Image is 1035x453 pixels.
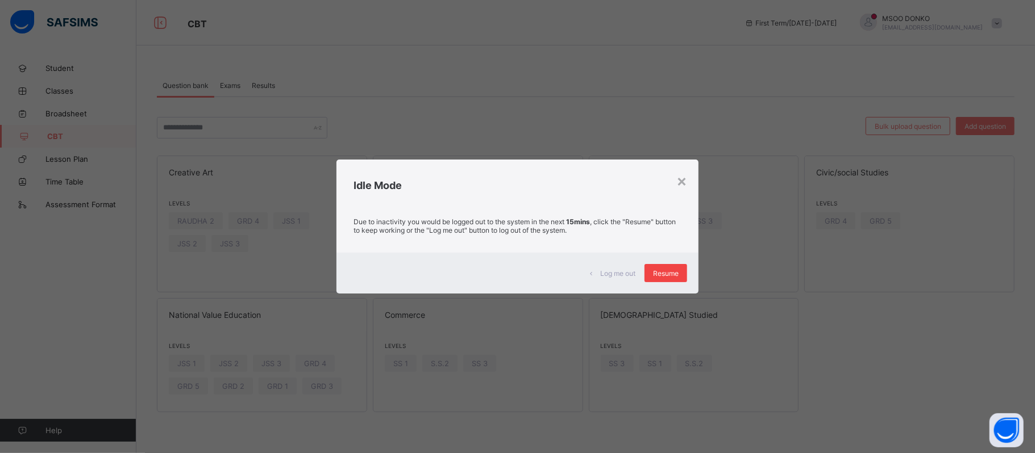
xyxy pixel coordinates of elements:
[600,269,635,278] span: Log me out
[566,217,590,226] strong: 15mins
[354,217,681,234] p: Due to inactivity you would be logged out to the system in the next , click the "Resume" button t...
[653,269,679,278] span: Resume
[990,413,1024,447] button: Open asap
[676,171,687,190] div: ×
[354,179,681,191] h2: Idle Mode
